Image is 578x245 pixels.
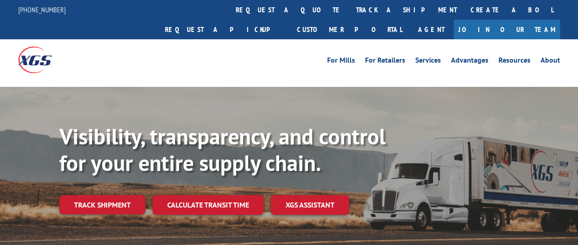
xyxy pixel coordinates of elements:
a: XGS ASSISTANT [271,195,349,215]
a: Join Our Team [454,20,560,39]
a: Track shipment [59,195,145,214]
a: Customer Portal [290,20,409,39]
a: [PHONE_NUMBER] [18,5,66,14]
a: Resources [498,57,530,67]
a: Request a pickup [158,20,290,39]
a: For Mills [327,57,355,67]
a: Services [415,57,441,67]
a: Calculate transit time [153,195,264,215]
a: Advantages [451,57,488,67]
b: Visibility, transparency, and control for your entire supply chain. [59,122,386,177]
a: For Retailers [365,57,405,67]
a: Agent [409,20,454,39]
a: About [541,57,560,67]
